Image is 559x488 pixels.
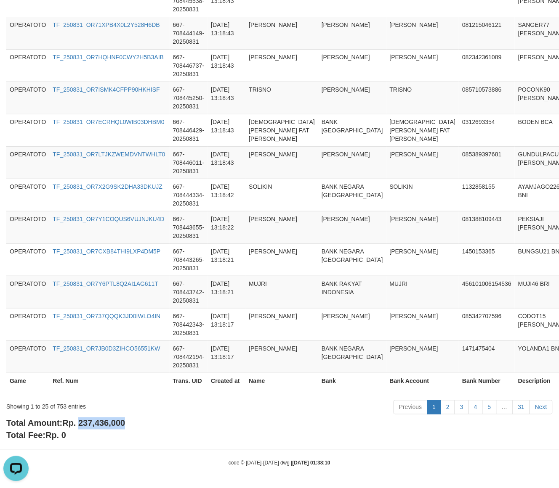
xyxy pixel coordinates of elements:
[170,373,208,397] th: Trans. UID
[170,243,208,276] td: 667-708443265-20250831
[459,82,515,114] td: 085710573886
[53,280,158,287] a: TF_250831_OR7Y6PTL8Q2AI1AG611T
[318,373,386,397] th: Bank
[49,373,169,397] th: Ref. Num
[386,276,459,308] td: MUJRI
[53,183,162,190] a: TF_250831_OR7X2G9SK2DHA33DKUJZ
[318,146,386,179] td: [PERSON_NAME]
[459,146,515,179] td: 085389397681
[53,313,160,319] a: TF_250831_OR737QQQK3JD0IWLO4IN
[208,276,245,308] td: [DATE] 13:18:21
[6,82,49,114] td: OPERATOTO
[245,308,318,340] td: [PERSON_NAME]
[318,49,386,82] td: [PERSON_NAME]
[318,179,386,211] td: BANK NEGARA [GEOGRAPHIC_DATA]
[6,276,49,308] td: OPERATOTO
[386,82,459,114] td: TRISNO
[53,345,160,352] a: TF_250831_OR7JB0D3ZIHCO56551KW
[386,211,459,243] td: [PERSON_NAME]
[245,179,318,211] td: SOLIKIN
[455,400,469,414] a: 3
[53,151,165,158] a: TF_250831_OR7LTJKZWEMDVNTWHLT0
[245,276,318,308] td: MUJRI
[318,340,386,373] td: BANK NEGARA [GEOGRAPHIC_DATA]
[6,431,66,440] b: Total Fee:
[170,211,208,243] td: 667-708443655-20250831
[245,82,318,114] td: TRISNO
[6,419,125,428] b: Total Amount:
[318,114,386,146] td: BANK [GEOGRAPHIC_DATA]
[386,179,459,211] td: SOLIKIN
[245,114,318,146] td: [DEMOGRAPHIC_DATA][PERSON_NAME] FAT [PERSON_NAME]
[6,399,226,411] div: Showing 1 to 25 of 753 entries
[427,400,442,414] a: 1
[318,17,386,49] td: [PERSON_NAME]
[170,82,208,114] td: 667-708445250-20250831
[318,243,386,276] td: BANK NEGARA [GEOGRAPHIC_DATA]
[53,119,164,125] a: TF_250831_OR7ECRHQL0WIB03DHBM0
[386,49,459,82] td: [PERSON_NAME]
[6,114,49,146] td: OPERATOTO
[386,114,459,146] td: [DEMOGRAPHIC_DATA][PERSON_NAME] FAT [PERSON_NAME]
[468,400,483,414] a: 4
[459,114,515,146] td: 0312693354
[386,373,459,397] th: Bank Account
[6,17,49,49] td: OPERATOTO
[6,340,49,373] td: OPERATOTO
[6,308,49,340] td: OPERATOTO
[459,308,515,340] td: 085342707596
[208,82,245,114] td: [DATE] 13:18:43
[6,243,49,276] td: OPERATOTO
[170,340,208,373] td: 667-708442194-20250831
[245,373,318,397] th: Name
[6,373,49,397] th: Game
[482,400,497,414] a: 5
[386,308,459,340] td: [PERSON_NAME]
[459,211,515,243] td: 081388109443
[293,460,330,466] strong: [DATE] 01:38:10
[318,276,386,308] td: BANK RAKYAT INDONESIA
[459,17,515,49] td: 081215046121
[208,211,245,243] td: [DATE] 13:18:22
[208,243,245,276] td: [DATE] 13:18:21
[170,179,208,211] td: 667-708444334-20250831
[245,146,318,179] td: [PERSON_NAME]
[6,179,49,211] td: OPERATOTO
[513,400,530,414] a: 31
[6,49,49,82] td: OPERATOTO
[170,17,208,49] td: 667-708444149-20250831
[170,276,208,308] td: 667-708443742-20250831
[386,340,459,373] td: [PERSON_NAME]
[459,276,515,308] td: 456101006154536
[208,340,245,373] td: [DATE] 13:18:17
[386,243,459,276] td: [PERSON_NAME]
[459,49,515,82] td: 082342361089
[496,400,513,414] a: …
[386,17,459,49] td: [PERSON_NAME]
[245,49,318,82] td: [PERSON_NAME]
[245,243,318,276] td: [PERSON_NAME]
[208,373,245,397] th: Created at
[318,82,386,114] td: [PERSON_NAME]
[318,308,386,340] td: [PERSON_NAME]
[459,373,515,397] th: Bank Number
[170,114,208,146] td: 667-708446429-20250831
[441,400,455,414] a: 2
[459,243,515,276] td: 1450153365
[459,179,515,211] td: 1132858155
[208,308,245,340] td: [DATE] 13:18:17
[208,114,245,146] td: [DATE] 13:18:43
[459,340,515,373] td: 1471475404
[394,400,427,414] a: Previous
[3,3,29,29] button: Open LiveChat chat widget
[245,211,318,243] td: [PERSON_NAME]
[170,308,208,340] td: 667-708442343-20250831
[53,216,164,222] a: TF_250831_OR7Y1COQUS6VUJNJKU4D
[53,21,160,28] a: TF_250831_OR71XPB4X0L2Y528H6DB
[530,400,553,414] a: Next
[53,248,160,255] a: TF_250831_OR7CXB84THI9LXP4DM5P
[208,17,245,49] td: [DATE] 13:18:43
[170,146,208,179] td: 667-708446011-20250831
[53,54,164,61] a: TF_250831_OR7HQHNF0CWY2H5B3AIB
[170,49,208,82] td: 667-708446737-20250831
